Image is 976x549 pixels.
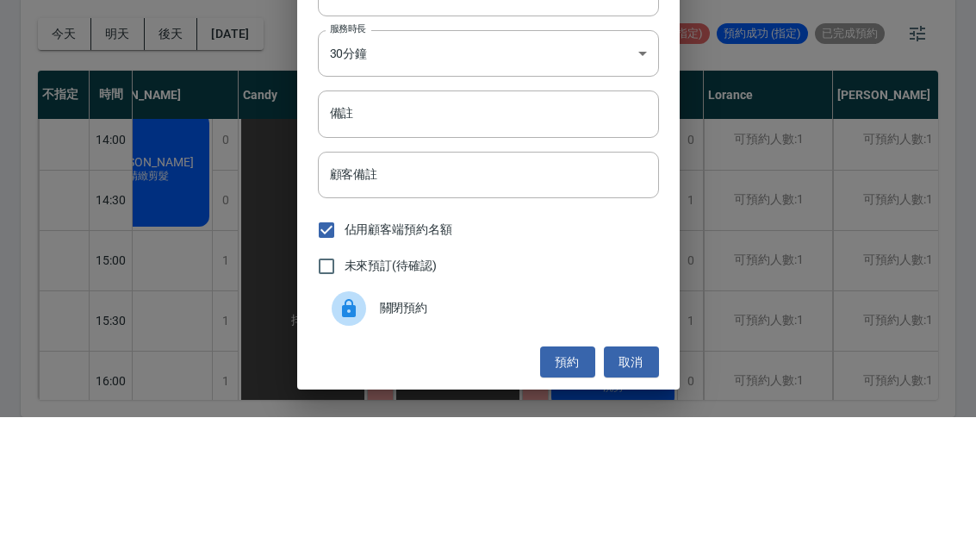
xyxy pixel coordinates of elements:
span: 關閉預約 [380,431,645,449]
button: 預約 [540,478,595,510]
div: 30分鐘 [318,162,659,209]
button: 取消 [604,478,659,510]
div: 關閉預約 [318,416,659,465]
span: 佔用顧客端預約名額 [345,352,453,371]
span: 未來預訂(待確認) [345,389,438,407]
label: 服務時長 [330,154,366,167]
